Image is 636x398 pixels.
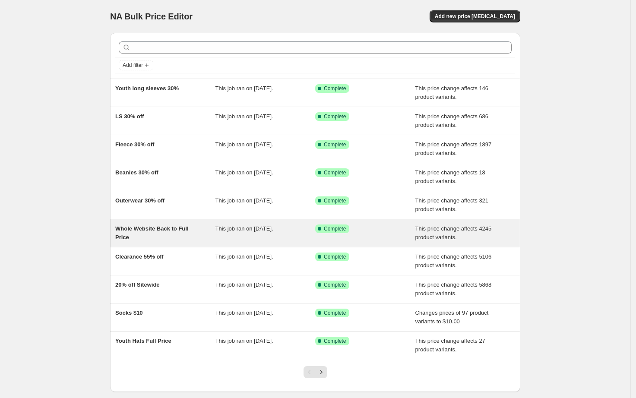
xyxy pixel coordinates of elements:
[115,85,179,92] span: Youth long sleeves 30%
[415,338,485,353] span: This price change affects 27 product variants.
[435,13,515,20] span: Add new price [MEDICAL_DATA]
[304,366,327,378] nav: Pagination
[215,310,273,316] span: This job ran on [DATE].
[215,169,273,176] span: This job ran on [DATE].
[215,197,273,204] span: This job ran on [DATE].
[324,197,346,204] span: Complete
[324,141,346,148] span: Complete
[115,225,189,240] span: Whole Website Back to Full Price
[324,281,346,288] span: Complete
[324,225,346,232] span: Complete
[215,253,273,260] span: This job ran on [DATE].
[415,310,489,325] span: Changes prices of 97 product variants to $10.00
[324,113,346,120] span: Complete
[415,281,492,297] span: This price change affects 5868 product variants.
[415,253,492,268] span: This price change affects 5106 product variants.
[115,310,143,316] span: Socks $10
[215,338,273,344] span: This job ran on [DATE].
[215,225,273,232] span: This job ran on [DATE].
[415,225,492,240] span: This price change affects 4245 product variants.
[415,85,489,100] span: This price change affects 146 product variants.
[115,169,158,176] span: Beanies 30% off
[215,113,273,120] span: This job ran on [DATE].
[324,310,346,316] span: Complete
[415,169,485,184] span: This price change affects 18 product variants.
[115,141,154,148] span: Fleece 30% off
[115,253,164,260] span: Clearance 55% off
[115,281,160,288] span: 20% off Sitewide
[430,10,520,22] button: Add new price [MEDICAL_DATA]
[115,338,171,344] span: Youth Hats Full Price
[415,197,489,212] span: This price change affects 321 product variants.
[115,197,165,204] span: Outerwear 30% off
[115,113,144,120] span: LS 30% off
[415,113,489,128] span: This price change affects 686 product variants.
[324,253,346,260] span: Complete
[315,366,327,378] button: Next
[110,12,193,21] span: NA Bulk Price Editor
[215,141,273,148] span: This job ran on [DATE].
[324,85,346,92] span: Complete
[415,141,492,156] span: This price change affects 1897 product variants.
[215,85,273,92] span: This job ran on [DATE].
[123,62,143,69] span: Add filter
[324,169,346,176] span: Complete
[324,338,346,344] span: Complete
[119,60,153,70] button: Add filter
[215,281,273,288] span: This job ran on [DATE].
